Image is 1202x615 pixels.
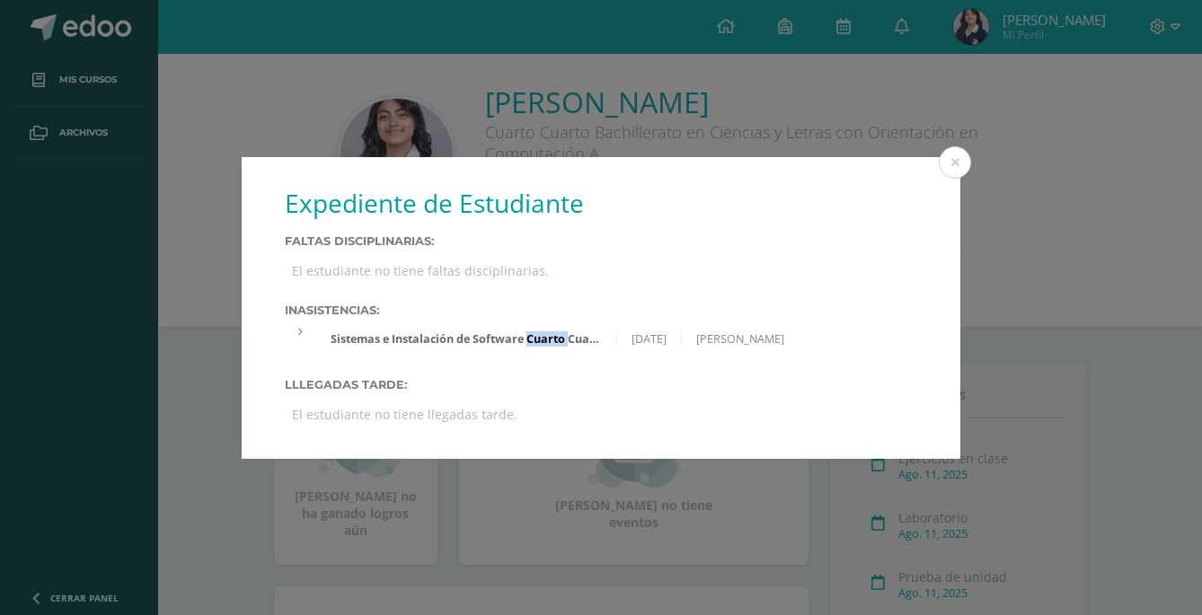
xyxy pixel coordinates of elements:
[285,255,917,286] div: El estudiante no tiene faltas disciplinarias.
[316,331,616,347] div: Sistemas e Instalación de Software Cuarto Cuarto Bachillerato en Ciencias y Letras con Orientació...
[285,399,917,430] div: El estudiante no tiene llegadas tarde.
[939,146,971,179] button: Close (Esc)
[285,303,917,317] label: Inasistencias:
[682,331,799,347] div: [PERSON_NAME]
[617,331,682,347] div: [DATE]
[285,234,917,248] label: Faltas Disciplinarias:
[285,378,917,391] label: Lllegadas tarde:
[285,186,917,220] h1: Expediente de Estudiante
